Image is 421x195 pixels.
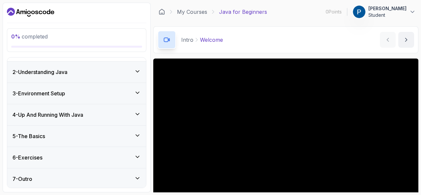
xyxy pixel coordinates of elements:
[159,9,165,15] a: Dashboard
[380,32,396,48] button: previous content
[200,36,223,44] p: Welcome
[12,154,42,161] h3: 6 - Exercises
[7,147,146,168] button: 6-Exercises
[181,36,193,44] p: Intro
[7,7,54,17] a: Dashboard
[12,68,67,76] h3: 2 - Understanding Java
[7,104,146,125] button: 4-Up And Running With Java
[177,8,207,16] a: My Courses
[12,89,65,97] h3: 3 - Environment Setup
[12,132,45,140] h3: 5 - The Basics
[368,5,407,12] p: [PERSON_NAME]
[353,6,365,18] img: user profile image
[12,175,32,183] h3: 7 - Outro
[7,83,146,104] button: 3-Environment Setup
[11,33,48,40] span: completed
[7,126,146,147] button: 5-The Basics
[368,12,407,18] p: Student
[7,168,146,189] button: 7-Outro
[326,9,342,15] p: 0 Points
[219,8,267,16] p: Java for Beginners
[12,111,83,119] h3: 4 - Up And Running With Java
[353,5,416,18] button: user profile image[PERSON_NAME]Student
[11,33,20,40] span: 0 %
[7,61,146,83] button: 2-Understanding Java
[398,32,414,48] button: next content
